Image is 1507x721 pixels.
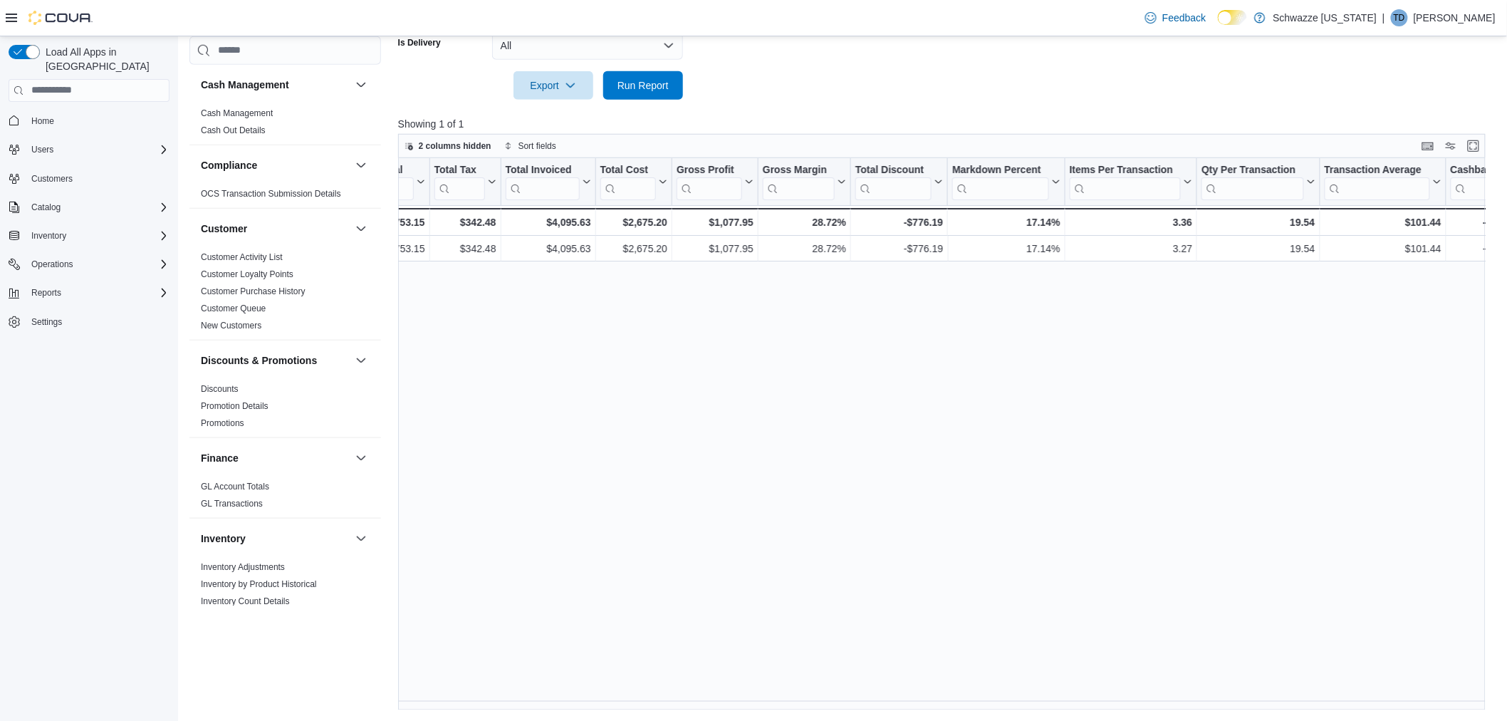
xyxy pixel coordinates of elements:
button: Items Per Transaction [1070,163,1193,199]
span: Operations [31,259,73,270]
span: Catalog [31,202,61,213]
input: Dark Mode [1218,10,1248,25]
span: Users [26,141,170,158]
button: Total Invoiced [505,163,590,199]
div: Markdown Percent [952,163,1048,177]
button: Operations [3,254,175,274]
a: GL Transactions [201,498,263,508]
button: Customer [353,219,370,237]
a: Inventory Count Details [201,596,290,606]
div: Gross Profit [677,163,742,177]
div: $2,675.20 [600,240,667,257]
button: Settings [3,311,175,332]
div: Qty Per Transaction [1201,163,1303,199]
div: Cash Management [189,104,381,144]
button: Gross Margin [763,163,846,199]
span: Customer Loyalty Points [201,268,293,279]
p: Showing 1 of 1 [398,117,1497,131]
div: Markdown Percent [952,163,1048,199]
a: Inventory by Product Historical [201,579,317,588]
span: Reports [26,284,170,301]
div: Total Cost [600,163,656,199]
label: Is Delivery [398,37,441,48]
span: Home [31,115,54,127]
button: Sort fields [499,138,562,155]
button: Enter fullscreen [1465,138,1482,155]
span: Users [31,144,53,155]
button: Customers [3,168,175,189]
a: Customer Queue [201,303,266,313]
div: 17.14% [952,240,1060,257]
button: Inventory [26,227,72,244]
div: 28.72% [763,214,846,231]
button: 2 columns hidden [399,138,497,155]
a: Cash Out Details [201,125,266,135]
button: Finance [353,449,370,466]
div: Discounts & Promotions [189,380,381,437]
h3: Finance [201,450,239,465]
div: Gross Margin [763,163,835,177]
button: Compliance [201,157,350,172]
div: Total Invoiced [505,163,579,177]
a: GL Account Totals [201,481,269,491]
a: OCS Transaction Submission Details [201,188,341,198]
span: Inventory Count Details [201,595,290,606]
a: Customer Loyalty Points [201,269,293,279]
div: Subtotal [363,163,413,199]
a: Settings [26,313,68,331]
span: TD [1394,9,1405,26]
a: Feedback [1140,4,1211,32]
button: Markdown Percent [952,163,1060,199]
button: Discounts & Promotions [201,353,350,367]
div: Gross Margin [763,163,835,199]
div: $3,753.15 [363,214,424,231]
div: $1,077.95 [677,214,753,231]
div: $4,095.63 [505,240,590,257]
span: Promotions [201,417,244,428]
button: Transaction Average [1324,163,1441,199]
div: 3.36 [1070,214,1193,231]
span: Settings [26,313,170,331]
p: | [1382,9,1385,26]
span: Settings [31,316,62,328]
button: Reports [3,283,175,303]
span: Home [26,112,170,130]
button: Total Discount [855,163,943,199]
button: Finance [201,450,350,465]
span: 2 columns hidden [419,140,491,152]
span: Dark Mode [1218,25,1219,26]
button: Users [3,140,175,160]
a: Customers [26,170,78,187]
a: Cash Management [201,108,273,118]
button: Gross Profit [677,163,753,199]
span: Cash Management [201,107,273,118]
div: 28.72% [763,240,846,257]
button: Users [26,141,59,158]
span: Export [522,71,585,100]
a: Promotions [201,417,244,427]
button: Display options [1442,138,1459,155]
div: Compliance [189,185,381,207]
span: Customer Queue [201,302,266,313]
div: Finance [189,477,381,517]
div: 3.27 [1070,240,1193,257]
button: Reports [26,284,67,301]
span: OCS Transaction Submission Details [201,187,341,199]
button: Discounts & Promotions [353,351,370,368]
div: Total Tax [434,163,484,177]
span: Inventory by Product Historical [201,578,317,589]
div: Customer [189,248,381,339]
div: -$776.19 [855,240,943,257]
a: Customer Activity List [201,251,283,261]
span: Inventory [31,230,66,242]
div: Total Discount [855,163,932,199]
button: All [492,31,683,60]
span: Load All Apps in [GEOGRAPHIC_DATA] [40,45,170,73]
span: Feedback [1162,11,1206,25]
button: Cash Management [353,76,370,93]
button: Run Report [603,71,683,100]
div: Items Per Transaction [1070,163,1182,177]
div: 17.14% [952,214,1060,231]
div: Total Discount [855,163,932,177]
div: Cashback [1451,163,1506,199]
